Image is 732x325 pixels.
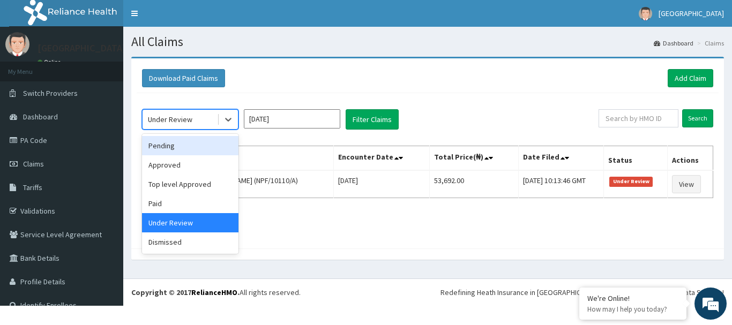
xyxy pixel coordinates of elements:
[176,5,201,31] div: Minimize live chat window
[23,159,44,169] span: Claims
[672,175,701,193] a: View
[23,183,42,192] span: Tariffs
[609,177,653,186] span: Under Review
[142,213,238,232] div: Under Review
[346,109,399,130] button: Filter Claims
[62,95,148,203] span: We're online!
[682,109,713,127] input: Search
[244,109,340,129] input: Select Month and Year
[142,232,238,252] div: Dismissed
[38,43,126,53] p: [GEOGRAPHIC_DATA]
[23,112,58,122] span: Dashboard
[20,54,43,80] img: d_794563401_company_1708531726252_794563401
[668,146,713,171] th: Actions
[429,170,518,198] td: 53,692.00
[5,32,29,56] img: User Image
[599,109,678,127] input: Search by HMO ID
[518,170,604,198] td: [DATE] 10:13:46 GMT
[587,293,678,303] div: We're Online!
[668,69,713,87] a: Add Claim
[191,288,237,297] a: RelianceHMO
[38,58,63,66] a: Online
[23,88,78,98] span: Switch Providers
[5,214,204,251] textarea: Type your message and hit 'Enter'
[333,146,429,171] th: Encounter Date
[440,287,724,298] div: Redefining Heath Insurance in [GEOGRAPHIC_DATA] using Telemedicine and Data Science!
[142,175,238,194] div: Top level Approved
[123,278,732,306] footer: All rights reserved.
[333,170,429,198] td: [DATE]
[639,7,652,20] img: User Image
[148,114,192,125] div: Under Review
[142,136,238,155] div: Pending
[131,35,724,49] h1: All Claims
[429,146,518,171] th: Total Price(₦)
[659,9,724,18] span: [GEOGRAPHIC_DATA]
[694,39,724,48] li: Claims
[604,146,668,171] th: Status
[56,60,180,74] div: Chat with us now
[587,305,678,314] p: How may I help you today?
[142,69,225,87] button: Download Paid Claims
[142,155,238,175] div: Approved
[131,288,240,297] strong: Copyright © 2017 .
[518,146,604,171] th: Date Filed
[142,194,238,213] div: Paid
[654,39,693,48] a: Dashboard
